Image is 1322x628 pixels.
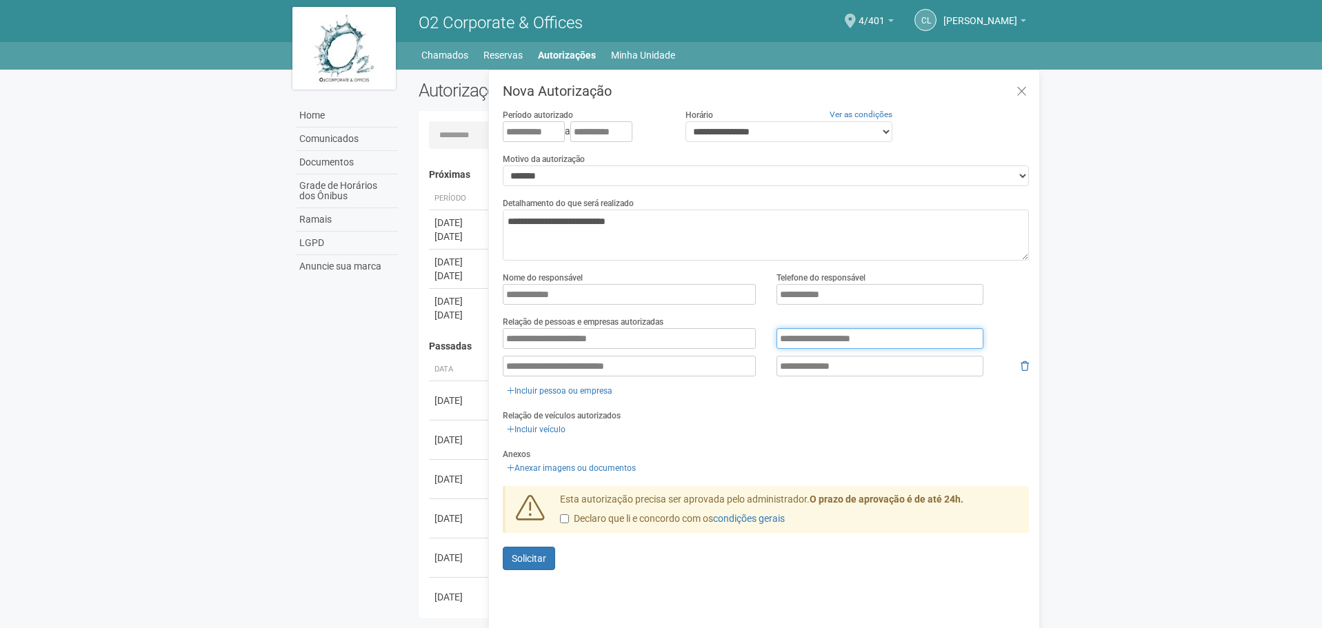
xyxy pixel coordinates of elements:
[943,17,1026,28] a: [PERSON_NAME]
[429,170,1020,180] h4: Próximas
[685,109,713,121] label: Horário
[503,316,663,328] label: Relação de pessoas e empresas autorizadas
[421,45,468,65] a: Chamados
[434,394,485,407] div: [DATE]
[483,45,523,65] a: Reservas
[296,151,398,174] a: Documentos
[503,121,664,142] div: a
[810,494,963,505] strong: O prazo de aprovação é de até 24h.
[550,493,1030,533] div: Esta autorização precisa ser aprovada pelo administrador.
[296,232,398,255] a: LGPD
[503,153,585,165] label: Motivo da autorização
[859,2,885,26] span: 4/401
[434,269,485,283] div: [DATE]
[292,7,396,90] img: logo.jpg
[296,128,398,151] a: Comunicados
[713,513,785,524] a: condições gerais
[503,547,555,570] button: Solicitar
[434,294,485,308] div: [DATE]
[560,514,569,523] input: Declaro que li e concordo com oscondições gerais
[503,272,583,284] label: Nome do responsável
[914,9,937,31] a: CL
[434,230,485,243] div: [DATE]
[503,422,570,437] a: Incluir veículo
[503,84,1029,98] h3: Nova Autorização
[419,80,714,101] h2: Autorizações
[611,45,675,65] a: Minha Unidade
[503,448,530,460] label: Anexos
[1021,361,1029,371] i: Remover
[503,109,573,121] label: Período autorizado
[434,511,485,525] div: [DATE]
[296,104,398,128] a: Home
[777,272,865,284] label: Telefone do responsável
[503,460,640,476] a: Anexar imagens ou documentos
[429,358,491,381] th: Data
[434,255,485,269] div: [DATE]
[859,17,894,28] a: 4/401
[512,553,546,564] span: Solicitar
[296,208,398,232] a: Ramais
[434,308,485,322] div: [DATE]
[503,409,621,422] label: Relação de veículos autorizados
[429,341,1020,352] h4: Passadas
[434,433,485,447] div: [DATE]
[434,551,485,565] div: [DATE]
[296,174,398,208] a: Grade de Horários dos Ônibus
[538,45,596,65] a: Autorizações
[296,255,398,278] a: Anuncie sua marca
[429,188,491,210] th: Período
[434,216,485,230] div: [DATE]
[560,512,785,526] label: Declaro que li e concordo com os
[503,197,634,210] label: Detalhamento do que será realizado
[434,472,485,486] div: [DATE]
[503,383,617,398] a: Incluir pessoa ou empresa
[434,590,485,604] div: [DATE]
[943,2,1017,26] span: Claudia Luíza Soares de Castro
[830,110,892,119] a: Ver as condições
[419,13,583,32] span: O2 Corporate & Offices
